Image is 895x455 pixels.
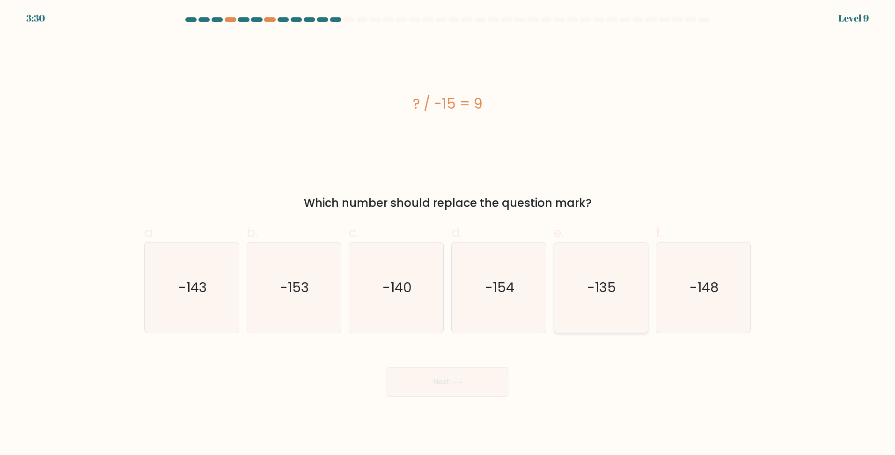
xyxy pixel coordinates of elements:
div: ? / -15 = 9 [144,93,751,114]
span: a. [144,223,155,242]
span: e. [554,223,564,242]
text: -143 [178,278,207,297]
span: b. [247,223,258,242]
text: -148 [690,278,719,297]
span: f. [656,223,662,242]
span: d. [451,223,462,242]
button: Next [387,367,508,397]
div: 3:30 [26,11,45,25]
text: -135 [587,278,616,297]
text: -153 [280,278,309,297]
text: -154 [485,278,514,297]
div: Which number should replace the question mark? [150,195,745,212]
text: -140 [382,278,412,297]
span: c. [349,223,359,242]
div: Level 9 [838,11,869,25]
